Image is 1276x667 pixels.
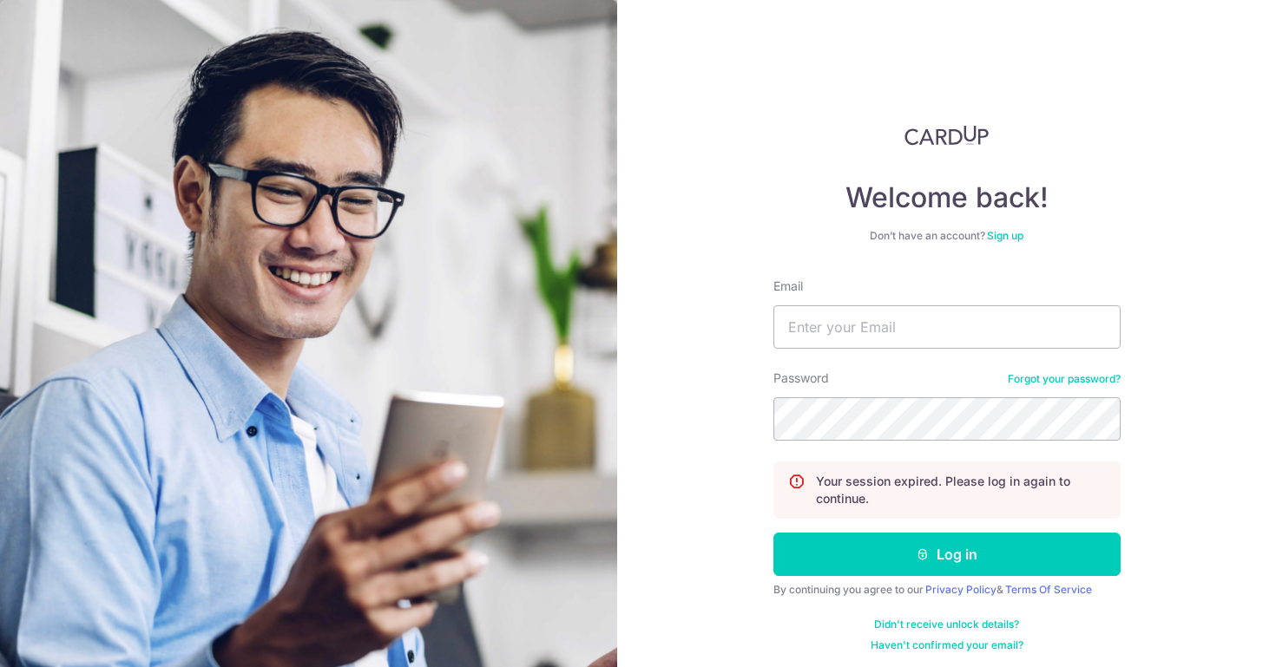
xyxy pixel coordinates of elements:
a: Terms Of Service [1005,583,1092,596]
div: By continuing you agree to our & [773,583,1121,597]
label: Email [773,278,803,295]
button: Log in [773,533,1121,576]
a: Privacy Policy [925,583,996,596]
label: Password [773,369,829,387]
a: Didn't receive unlock details? [874,618,1019,631]
input: Enter your Email [773,305,1121,349]
h4: Welcome back! [773,180,1121,215]
a: Forgot your password? [1008,372,1121,386]
p: Your session expired. Please log in again to continue. [816,473,1106,507]
img: CardUp Logo [904,125,990,146]
div: Don’t have an account? [773,229,1121,243]
a: Haven't confirmed your email? [871,638,1023,652]
a: Sign up [987,229,1023,242]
